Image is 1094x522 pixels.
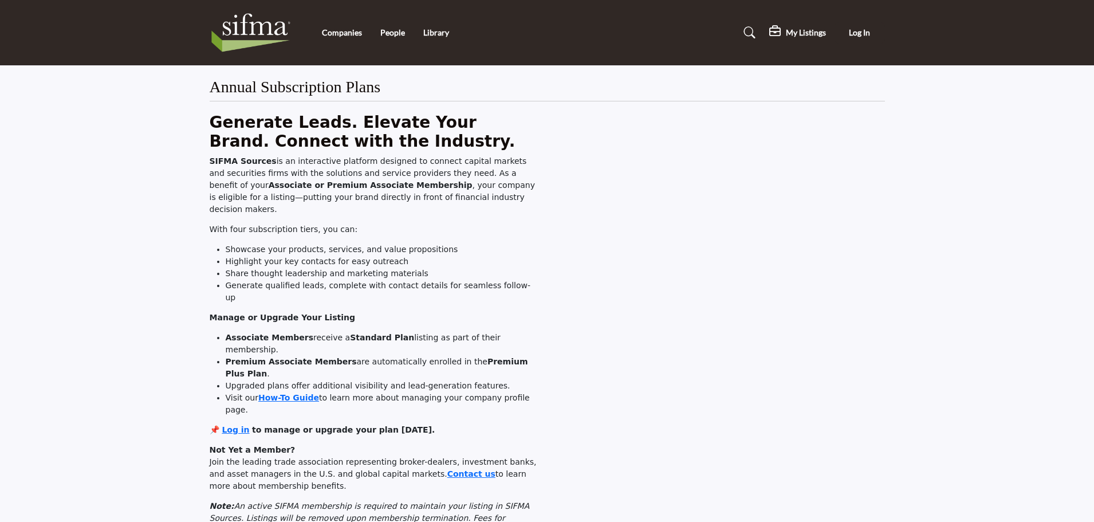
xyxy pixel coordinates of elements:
a: People [380,28,405,37]
strong: Associate or Premium Associate Membership [269,180,473,190]
h2: Annual Subscription Plans [210,77,381,97]
strong: SIFMA Sources [210,156,277,166]
em: Note: [210,501,234,511]
strong: Generate Leads. Elevate Your Brand. Connect with the Industry. [210,113,515,151]
iframe: Showcasing Your Company Profile in SIFMA Sources [553,113,885,300]
li: Generate qualified leads, complete with contact details for seamless follow-up [226,280,541,304]
li: Share thought leadership and marketing materials [226,268,541,280]
p: Join the leading trade association representing broker-dealers, investment banks, and asset manag... [210,444,541,492]
a: How-To Guide [258,393,319,402]
a: Library [423,28,449,37]
a: Contact us [447,469,495,478]
div: My Listings [769,26,826,40]
strong: Standard Plan [350,333,414,342]
strong: Premium Plus Plan [226,357,528,378]
li: Showcase your products, services, and value propositions [226,244,541,256]
strong: Associate Members [226,333,314,342]
h5: My Listings [786,28,826,38]
button: Log In [835,22,885,44]
a: Search [733,23,763,42]
img: Site Logo [210,10,298,56]
li: receive a listing as part of their membership. [226,332,541,356]
li: Upgraded plans offer additional visibility and lead-generation features. [226,380,541,392]
strong: to manage or upgrade your plan [DATE]. [252,425,435,434]
li: Highlight your key contacts for easy outreach [226,256,541,268]
a: Log in [222,425,249,434]
strong: Premium Associate Members [226,357,357,366]
p: is an interactive platform designed to connect capital markets and securities firms with the solu... [210,155,541,215]
strong: Not Yet a Member? [210,445,296,454]
strong: Manage or Upgrade Your Listing [210,313,355,322]
p: With four subscription tiers, you can: [210,223,541,236]
a: Companies [322,28,362,37]
p: 📌 [210,424,541,436]
li: Visit our to learn more about managing your company profile page. [226,392,541,416]
li: are automatically enrolled in the . [226,356,541,380]
span: Log In [849,28,870,37]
